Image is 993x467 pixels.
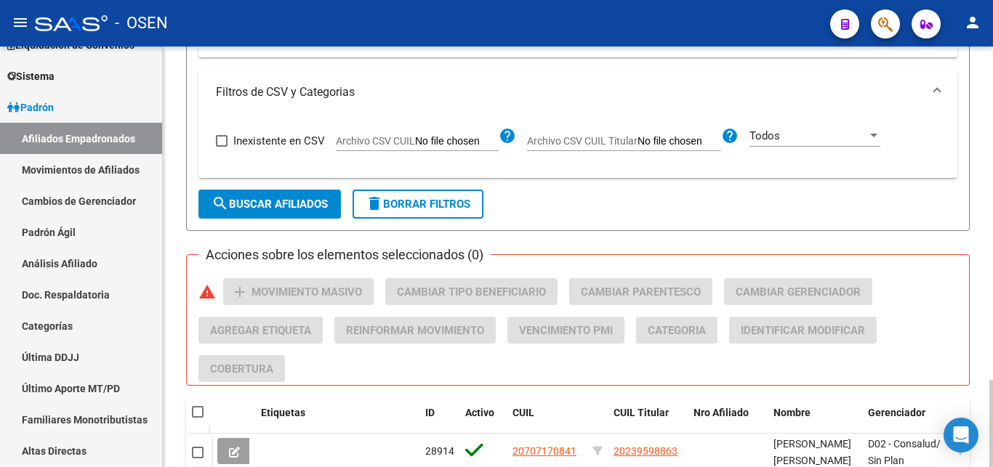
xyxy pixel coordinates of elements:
h3: Acciones sobre los elementos seleccionados (0) [198,245,491,265]
mat-icon: search [212,195,229,212]
span: Nro Afiliado [694,407,749,418]
mat-icon: menu [12,14,29,31]
span: Cambiar Parentesco [581,285,701,299]
span: Categoria [648,324,706,337]
span: Sistema [7,68,55,84]
span: Identificar Modificar [741,324,865,337]
button: Categoria [636,317,717,344]
span: Archivo CSV CUIL Titular [527,135,638,147]
span: [PERSON_NAME] [PERSON_NAME] [773,438,851,466]
datatable-header-cell: CUIL [507,397,587,445]
input: Archivo CSV CUIL [415,135,499,148]
datatable-header-cell: Activo [459,397,507,445]
mat-icon: help [499,127,516,145]
span: ID [425,407,435,418]
button: Cambiar Parentesco [569,278,712,305]
span: Buscar Afiliados [212,198,328,211]
span: 20707170841 [512,445,576,457]
datatable-header-cell: Nombre [768,397,862,445]
span: Nombre [773,407,811,418]
button: Agregar Etiqueta [198,317,323,344]
button: Reinformar Movimiento [334,317,496,344]
span: - OSEN [115,7,168,39]
mat-icon: warning [198,283,216,301]
mat-icon: delete [366,195,383,212]
span: Borrar Filtros [366,198,470,211]
button: Cobertura [198,355,285,382]
span: CUIL Titular [614,407,669,418]
span: CUIL [512,407,534,418]
span: Cambiar Gerenciador [736,285,861,299]
button: Cambiar Tipo Beneficiario [385,278,558,305]
span: Vencimiento PMI [519,324,613,337]
datatable-header-cell: Nro Afiliado [688,397,768,445]
span: Gerenciador [868,407,925,418]
datatable-header-cell: Etiquetas [255,397,419,445]
button: Borrar Filtros [353,190,483,219]
span: 20239598863 [614,445,678,457]
span: Inexistente en CSV [233,132,325,150]
input: Archivo CSV CUIL Titular [638,135,721,148]
mat-icon: add [231,283,249,301]
button: Buscar Afiliados [198,190,341,219]
span: Reinformar Movimiento [346,324,484,337]
span: D02 - Consalud [868,438,936,450]
datatable-header-cell: ID [419,397,459,445]
mat-icon: person [964,14,981,31]
button: Cambiar Gerenciador [724,278,872,305]
mat-icon: help [721,127,739,145]
span: Activo [465,407,494,418]
span: 289140 [425,445,460,457]
span: Etiquetas [261,407,305,418]
button: Movimiento Masivo [223,278,374,305]
span: Archivo CSV CUIL [336,135,415,147]
span: Todos [749,129,780,142]
span: Padrón [7,100,54,115]
span: Cambiar Tipo Beneficiario [397,285,546,299]
span: Movimiento Masivo [252,285,362,299]
datatable-header-cell: Gerenciador [862,397,949,445]
mat-panel-title: Filtros de CSV y Categorias [216,84,922,100]
button: Vencimiento PMI [507,317,624,344]
button: Identificar Modificar [729,317,877,344]
datatable-header-cell: CUIL Titular [608,397,688,445]
span: Cobertura [210,362,273,375]
div: Filtros de CSV y Categorias [198,115,957,178]
mat-expansion-panel-header: Filtros de CSV y Categorias [198,69,957,115]
div: Open Intercom Messenger [944,418,978,452]
span: Agregar Etiqueta [210,324,311,337]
